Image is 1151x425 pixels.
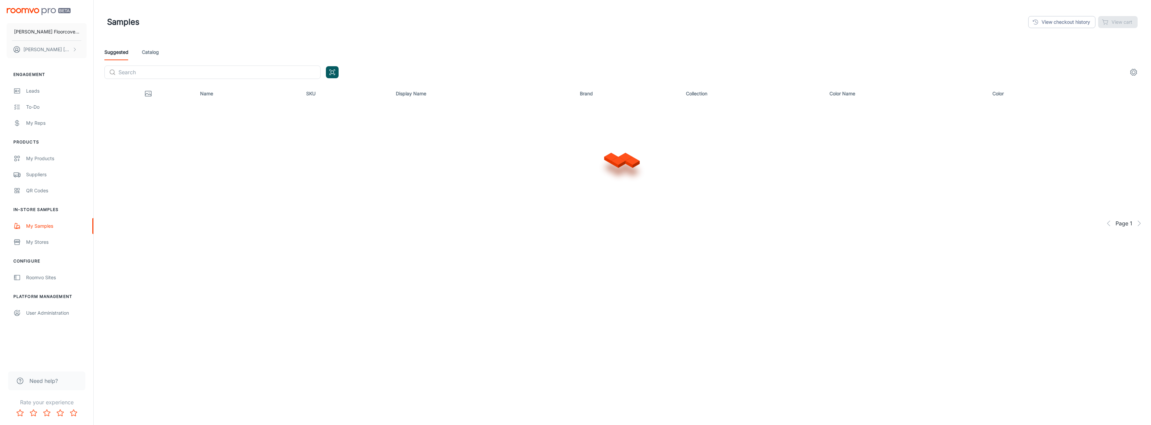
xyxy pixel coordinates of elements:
[195,84,301,103] th: Name
[26,238,87,246] div: My Stores
[1028,16,1095,28] a: View checkout history
[7,41,87,58] button: [PERSON_NAME] [PERSON_NAME]
[26,274,87,281] div: Roomvo Sites
[681,84,824,103] th: Collection
[1127,66,1140,79] button: settings
[118,66,321,79] input: Search
[26,119,87,127] div: My Reps
[23,46,71,53] p: [PERSON_NAME] [PERSON_NAME]
[26,222,87,230] div: My Samples
[26,171,87,178] div: Suppliers
[104,44,128,60] a: Suggested
[326,66,339,78] button: Open QR code scanner
[26,155,87,162] div: My Products
[144,90,152,98] svg: Thumbnail
[574,84,681,103] th: Brand
[301,84,390,103] th: SKU
[7,23,87,40] button: [PERSON_NAME] Floorcovering
[14,28,79,35] p: [PERSON_NAME] Floorcovering
[26,187,87,194] div: QR Codes
[824,84,987,103] th: Color Name
[107,16,140,28] h1: Samples
[390,84,574,103] th: Display Name
[987,84,1086,103] th: Color
[1116,219,1132,227] span: Page 1
[26,103,87,111] div: To-do
[26,87,87,95] div: Leads
[7,8,71,15] img: Roomvo PRO Beta
[142,44,159,60] a: Catalog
